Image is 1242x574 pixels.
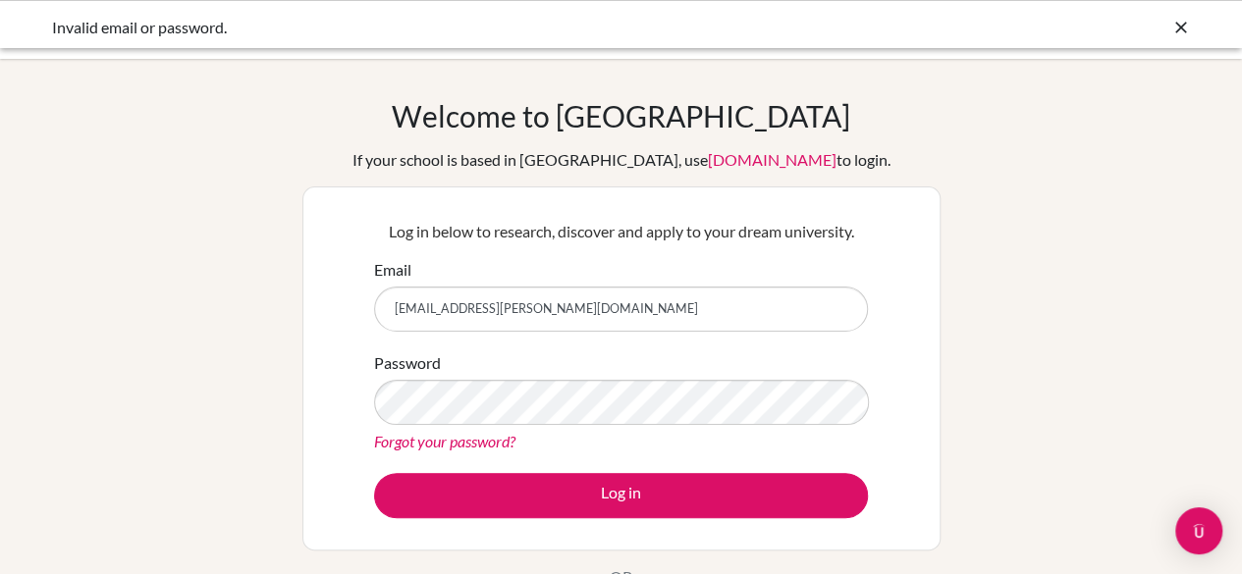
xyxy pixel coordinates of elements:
div: If your school is based in [GEOGRAPHIC_DATA], use to login. [352,148,891,172]
a: [DOMAIN_NAME] [708,150,837,169]
h1: Welcome to [GEOGRAPHIC_DATA] [392,98,850,133]
button: Log in [374,473,868,518]
div: Open Intercom Messenger [1175,507,1222,554]
label: Password [374,351,441,375]
div: Invalid email or password. [52,16,896,39]
label: Email [374,258,411,282]
a: Forgot your password? [374,432,515,450]
p: Log in below to research, discover and apply to your dream university. [374,220,868,243]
